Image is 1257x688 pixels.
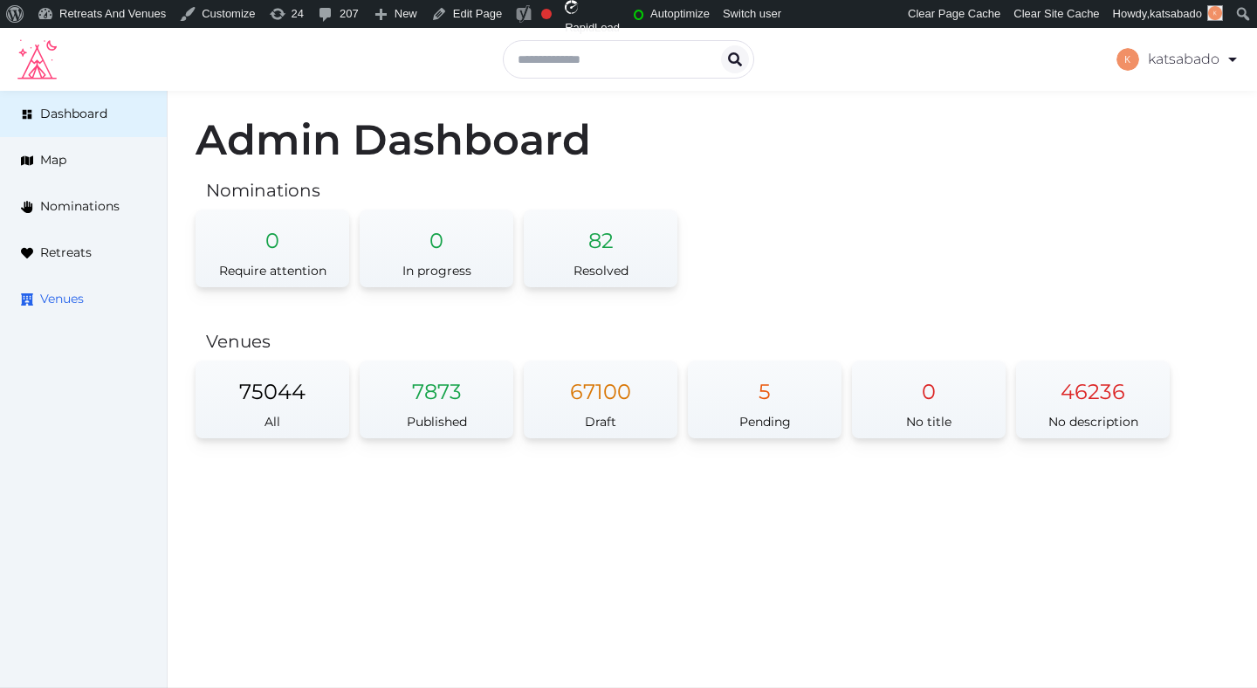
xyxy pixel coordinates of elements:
[206,178,1229,203] h2: Nominations
[40,151,66,169] span: Map
[264,414,280,430] span: All
[1116,35,1240,84] a: katsabado
[360,210,513,255] div: 0
[688,361,841,438] a: 5Pending
[852,361,1006,406] div: 0
[852,361,1006,438] a: 0No title
[524,210,677,255] div: 82
[524,361,677,406] div: 67100
[1013,7,1099,20] span: Clear Site Cache
[407,414,467,430] span: Published
[196,361,349,438] a: 75044All
[196,361,349,406] div: 75044
[688,361,841,406] div: 5
[1048,414,1138,430] span: No description
[906,414,951,430] span: No title
[196,210,349,287] a: 0Require attention
[524,210,677,287] a: 82Resolved
[1150,7,1202,20] span: katsabado
[1016,361,1170,438] a: 46236No description
[196,119,1229,161] h1: Admin Dashboard
[585,414,616,430] span: Draft
[541,9,552,19] div: Focus keyphrase not set
[206,329,1229,354] h2: Venues
[360,361,513,438] a: 7873Published
[40,197,120,216] span: Nominations
[908,7,1000,20] span: Clear Page Cache
[360,361,513,406] div: 7873
[360,210,513,287] a: 0In progress
[1016,361,1170,406] div: 46236
[40,290,84,308] span: Venues
[524,361,677,438] a: 67100Draft
[402,263,471,279] span: In progress
[219,263,326,279] span: Require attention
[40,244,92,262] span: Retreats
[196,210,349,255] div: 0
[40,105,107,123] span: Dashboard
[739,414,791,430] span: Pending
[574,263,628,279] span: Resolved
